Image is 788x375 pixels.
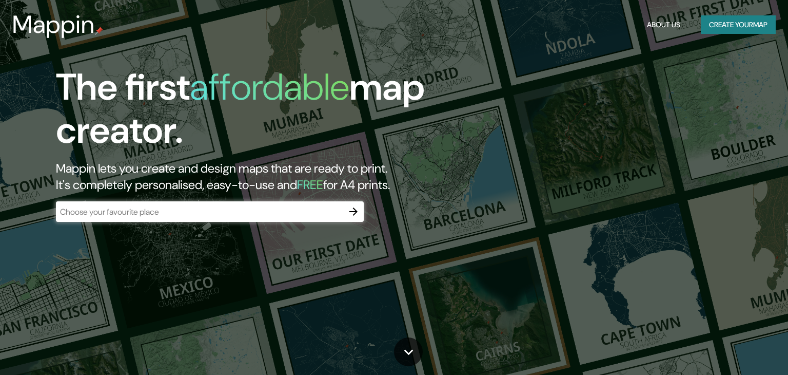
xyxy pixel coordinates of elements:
[95,27,103,35] img: mappin-pin
[697,335,777,364] iframe: Help widget launcher
[56,160,450,193] h2: Mappin lets you create and design maps that are ready to print. It's completely personalised, eas...
[701,15,776,34] button: Create yourmap
[190,63,349,111] h1: affordable
[56,66,450,160] h1: The first map creator.
[12,10,95,39] h3: Mappin
[56,206,343,218] input: Choose your favourite place
[297,177,323,193] h5: FREE
[643,15,684,34] button: About Us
